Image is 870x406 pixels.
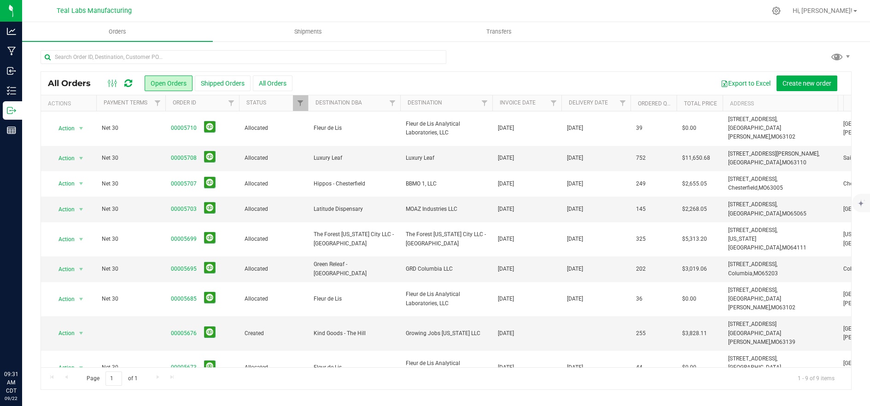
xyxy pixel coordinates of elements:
[76,263,87,276] span: select
[314,180,395,188] span: Hippos - Chesterfield
[638,100,673,107] a: Ordered qty
[50,152,75,165] span: Action
[105,371,122,386] input: 1
[406,205,487,214] span: MOAZ Industries LLC
[245,235,303,244] span: Allocated
[567,205,583,214] span: [DATE]
[171,154,197,162] a: 00005708
[7,126,16,135] inline-svg: Reports
[246,99,266,106] a: Status
[728,364,781,379] span: [GEOGRAPHIC_DATA][PERSON_NAME],
[793,7,852,14] span: Hi, [PERSON_NAME]!
[403,22,594,41] a: Transfers
[76,122,87,135] span: select
[406,180,487,188] span: BBMO 1, LLC
[7,86,16,95] inline-svg: Inventory
[4,370,18,395] p: 09:31 AM CDT
[753,270,762,277] span: MO
[102,124,160,133] span: Net 30
[253,75,292,91] button: All Orders
[567,265,583,273] span: [DATE]
[245,295,303,303] span: Allocated
[728,151,819,157] span: [STREET_ADDRESS][PERSON_NAME],
[102,265,160,273] span: Net 30
[50,203,75,216] span: Action
[477,95,492,111] a: Filter
[406,230,487,248] span: The Forest [US_STATE] City LLC - [GEOGRAPHIC_DATA]
[50,293,75,306] span: Action
[498,295,514,303] span: [DATE]
[224,95,239,111] a: Filter
[408,99,442,106] a: Destination
[771,133,779,140] span: MO
[682,265,707,273] span: $3,019.06
[314,154,395,162] span: Luxury Leaf
[500,99,536,106] a: Invoice Date
[728,330,781,345] span: [GEOGRAPHIC_DATA][PERSON_NAME],
[728,125,781,140] span: [GEOGRAPHIC_DATA][PERSON_NAME],
[245,124,303,133] span: Allocated
[498,124,514,133] span: [DATE]
[779,133,795,140] span: 63102
[636,265,646,273] span: 202
[767,185,783,191] span: 63005
[50,177,75,190] span: Action
[546,95,561,111] a: Filter
[102,295,160,303] span: Net 30
[406,120,487,137] span: Fleur de Lis Analytical Laboratories, LLC
[76,293,87,306] span: select
[76,203,87,216] span: select
[759,185,767,191] span: MO
[171,124,197,133] a: 00005710
[171,329,197,338] a: 00005676
[102,154,160,162] span: Net 30
[195,75,251,91] button: Shipped Orders
[636,180,646,188] span: 249
[173,99,196,106] a: Order ID
[50,122,75,135] span: Action
[498,205,514,214] span: [DATE]
[102,180,160,188] span: Net 30
[782,159,790,166] span: MO
[76,361,87,374] span: select
[569,99,608,106] a: Delivery Date
[406,265,487,273] span: GRD Columbia LLC
[314,124,395,133] span: Fleur de Lis
[171,235,197,244] a: 00005699
[293,95,308,111] a: Filter
[41,50,446,64] input: Search Order ID, Destination, Customer PO...
[728,261,777,267] span: [STREET_ADDRESS],
[245,265,303,273] span: Allocated
[728,270,753,277] span: Columbia,
[782,244,790,251] span: MO
[7,46,16,56] inline-svg: Manufacturing
[771,6,782,15] div: Manage settings
[406,290,487,307] span: Fleur de Lis Analytical Laboratories, LLC
[682,363,696,372] span: $0.00
[682,154,710,162] span: $11,650.68
[498,154,514,162] span: [DATE]
[567,180,583,188] span: [DATE]
[102,363,160,372] span: Net 30
[728,201,777,208] span: [STREET_ADDRESS],
[682,235,707,244] span: $5,313.20
[4,395,18,402] p: 09/22
[57,7,132,15] span: Teal Labs Manufacturing
[771,339,779,345] span: MO
[171,295,197,303] a: 00005685
[171,205,197,214] a: 00005703
[728,159,782,166] span: [GEOGRAPHIC_DATA],
[498,329,514,338] span: [DATE]
[728,296,781,311] span: [GEOGRAPHIC_DATA][PERSON_NAME],
[728,236,782,251] span: [US_STATE][GEOGRAPHIC_DATA],
[171,363,197,372] a: 00005673
[245,329,303,338] span: Created
[406,329,487,338] span: Growing Jobs [US_STATE] LLC
[96,28,139,36] span: Orders
[245,154,303,162] span: Allocated
[498,180,514,188] span: [DATE]
[50,263,75,276] span: Action
[50,361,75,374] span: Action
[728,210,782,217] span: [GEOGRAPHIC_DATA],
[715,75,777,91] button: Export to Excel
